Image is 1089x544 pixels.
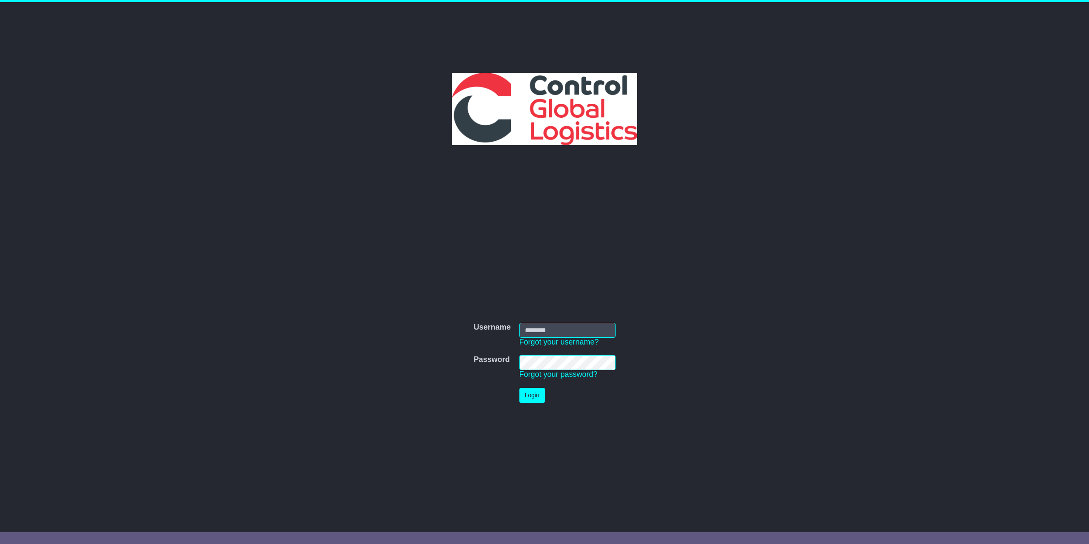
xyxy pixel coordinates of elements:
[519,370,598,379] a: Forgot your password?
[452,73,637,145] img: Control Global Logistics PTY LTD
[473,323,510,332] label: Username
[519,388,545,403] button: Login
[519,338,599,346] a: Forgot your username?
[473,355,510,365] label: Password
